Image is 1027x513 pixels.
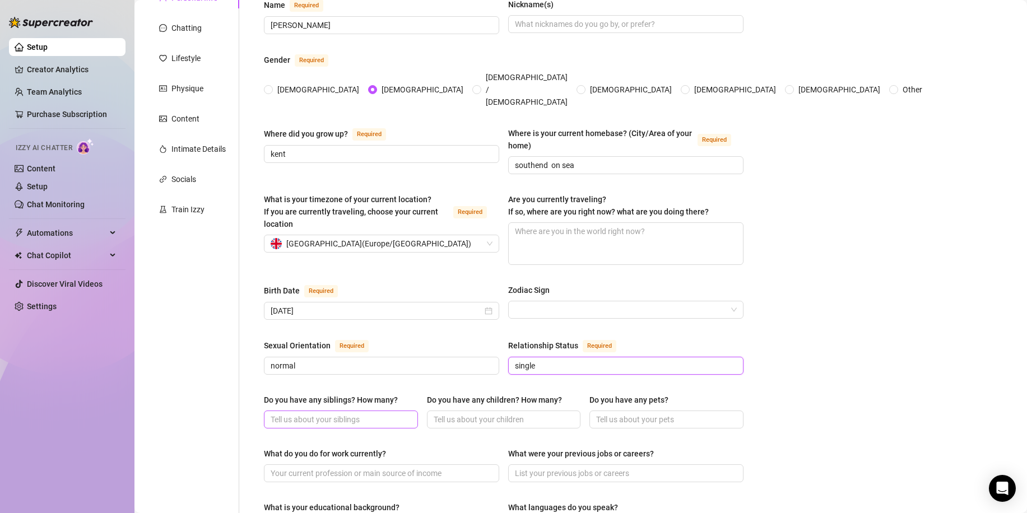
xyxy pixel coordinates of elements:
label: Where is your current homebase? (City/Area of your home) [508,127,743,152]
div: Chatting [171,22,202,34]
div: What were your previous jobs or careers? [508,447,654,460]
span: [DEMOGRAPHIC_DATA] [377,83,468,96]
div: Do you have any children? How many? [427,394,562,406]
input: Name [271,19,490,31]
span: [DEMOGRAPHIC_DATA] [794,83,885,96]
span: [GEOGRAPHIC_DATA] ( Europe/[GEOGRAPHIC_DATA] ) [286,235,471,252]
input: Do you have any pets? [596,413,735,426]
div: What do you do for work currently? [264,447,386,460]
label: Where did you grow up? [264,127,398,141]
div: Birth Date [264,285,300,297]
img: Chat Copilot [15,251,22,259]
span: Required [335,340,369,352]
span: Automations [27,224,106,242]
div: Physique [171,82,203,95]
a: Setup [27,43,48,52]
div: Socials [171,173,196,185]
label: Gender [264,53,341,67]
img: logo-BBDzfeDw.svg [9,17,93,28]
span: idcard [159,85,167,92]
span: link [159,175,167,183]
a: Team Analytics [27,87,82,96]
div: Train Izzy [171,203,205,216]
input: What were your previous jobs or careers? [515,467,735,479]
span: Required [453,206,487,218]
input: Where did you grow up? [271,148,490,160]
span: picture [159,115,167,123]
a: Purchase Subscription [27,110,107,119]
span: Are you currently traveling? If so, where are you right now? what are you doing there? [508,195,709,216]
label: Do you have any children? How many? [427,394,570,406]
div: Do you have any pets? [589,394,668,406]
div: Content [171,113,199,125]
label: Sexual Orientation [264,339,381,352]
div: Where did you grow up? [264,128,348,140]
a: Settings [27,302,57,311]
div: Open Intercom Messenger [989,475,1016,502]
input: Where is your current homebase? (City/Area of your home) [515,159,735,171]
a: Chat Monitoring [27,200,85,209]
span: Chat Copilot [27,246,106,264]
label: Do you have any pets? [589,394,676,406]
span: Other [898,83,927,96]
img: gb [271,238,282,249]
div: Do you have any siblings? How many? [264,394,398,406]
span: [DEMOGRAPHIC_DATA] [690,83,780,96]
span: Izzy AI Chatter [16,143,72,153]
div: Gender [264,54,290,66]
div: Lifestyle [171,52,201,64]
a: Setup [27,182,48,191]
label: Birth Date [264,284,350,297]
input: Nickname(s) [515,18,735,30]
a: Creator Analytics [27,60,117,78]
label: Relationship Status [508,339,629,352]
span: message [159,24,167,32]
label: What do you do for work currently? [264,447,394,460]
span: [DEMOGRAPHIC_DATA] [585,83,676,96]
div: Zodiac Sign [508,284,550,296]
span: Required [295,54,328,67]
div: Sexual Orientation [264,339,331,352]
div: Where is your current homebase? (City/Area of your home) [508,127,693,152]
span: Required [352,128,386,141]
input: What do you do for work currently? [271,467,490,479]
div: Relationship Status [508,339,578,352]
label: Zodiac Sign [508,284,557,296]
a: Discover Viral Videos [27,279,103,288]
input: Sexual Orientation [271,360,490,372]
img: AI Chatter [77,138,94,155]
span: Required [698,134,731,146]
span: Required [583,340,616,352]
span: Required [304,285,338,297]
label: What were your previous jobs or careers? [508,447,662,460]
input: Do you have any children? How many? [434,413,572,426]
input: Relationship Status [515,360,735,372]
span: fire [159,145,167,153]
a: Content [27,164,55,173]
span: [DEMOGRAPHIC_DATA] / [DEMOGRAPHIC_DATA] [481,71,572,108]
span: thunderbolt [15,228,24,237]
div: Intimate Details [171,143,226,155]
span: heart [159,54,167,62]
span: What is your timezone of your current location? If you are currently traveling, choose your curre... [264,195,438,228]
span: [DEMOGRAPHIC_DATA] [273,83,364,96]
input: Do you have any siblings? How many? [271,413,409,426]
input: Birth Date [271,305,482,317]
span: experiment [159,206,167,213]
label: Do you have any siblings? How many? [264,394,406,406]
